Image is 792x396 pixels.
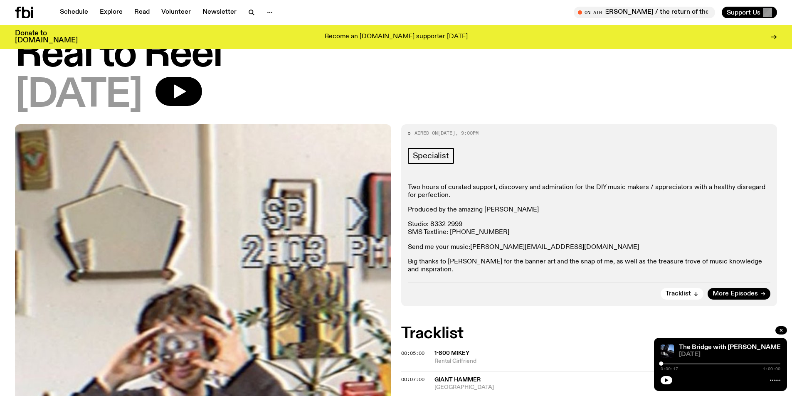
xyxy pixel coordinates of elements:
[470,244,639,251] a: [PERSON_NAME][EMAIL_ADDRESS][DOMAIN_NAME]
[434,350,469,356] span: 1-800 Mikey
[408,184,771,199] p: Two hours of curated support, discovery and admiration for the DIY music makers / appreciators wi...
[197,7,242,18] a: Newsletter
[55,7,93,18] a: Schedule
[401,377,424,382] button: 00:07:00
[661,288,703,300] button: Tracklist
[408,258,771,274] p: Big thanks to [PERSON_NAME] for the banner art and the snap of me, as well as the treasure trove ...
[661,367,678,371] span: 0:00:17
[438,130,455,136] span: [DATE]
[408,244,771,251] p: Send me your music:
[679,352,780,358] span: [DATE]
[679,344,783,351] a: The Bridge with [PERSON_NAME]
[455,130,479,136] span: , 9:00pm
[574,7,715,18] button: On AirMornings with [PERSON_NAME] / the return of the feral
[129,7,155,18] a: Read
[401,326,777,341] h2: Tracklist
[413,151,449,160] span: Specialist
[15,36,777,74] h1: Real to Reel
[408,148,454,164] a: Specialist
[434,384,705,391] span: [GEOGRAPHIC_DATA]
[156,7,196,18] a: Volunteer
[661,344,674,358] img: People climb Sydney's Harbour Bridge
[408,206,771,214] p: Produced by the amazing [PERSON_NAME]
[434,377,481,383] span: Giant Hammer
[401,350,424,357] span: 00:05:00
[95,7,128,18] a: Explore
[415,130,438,136] span: Aired on
[708,288,770,300] a: More Episodes
[401,376,424,383] span: 00:07:00
[713,291,758,297] span: More Episodes
[722,7,777,18] button: Support Us
[408,221,771,236] p: Studio: 8332 2999 SMS Textline: [PHONE_NUMBER]
[401,351,424,356] button: 00:05:00
[434,357,705,365] span: Rental Girlfriend
[727,9,760,16] span: Support Us
[666,291,691,297] span: Tracklist
[325,33,468,41] p: Become an [DOMAIN_NAME] supporter [DATE]
[15,77,142,114] span: [DATE]
[763,367,780,371] span: 1:00:00
[15,30,78,44] h3: Donate to [DOMAIN_NAME]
